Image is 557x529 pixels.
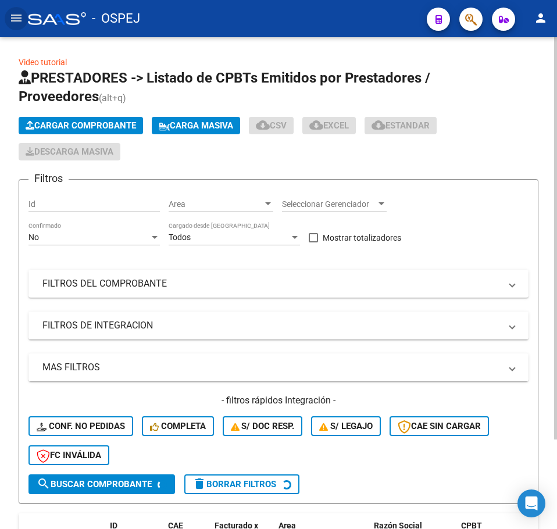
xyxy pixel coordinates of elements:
[28,233,39,242] span: No
[9,11,23,25] mat-icon: menu
[19,70,430,105] span: PRESTADORES -> Listado de CPBTs Emitidos por Prestadores / Proveedores
[92,6,140,31] span: - OSPEJ
[19,143,120,160] button: Descarga Masiva
[256,120,287,131] span: CSV
[192,479,276,489] span: Borrar Filtros
[37,421,125,431] span: Conf. no pedidas
[42,319,501,332] mat-panel-title: FILTROS DE INTEGRACION
[42,277,501,290] mat-panel-title: FILTROS DEL COMPROBANTE
[309,118,323,132] mat-icon: cloud_download
[28,394,529,407] h4: - filtros rápidos Integración -
[256,118,270,132] mat-icon: cloud_download
[517,489,545,517] div: Open Intercom Messenger
[319,421,373,431] span: S/ legajo
[249,117,294,134] button: CSV
[150,421,206,431] span: Completa
[19,143,120,160] app-download-masive: Descarga masiva de comprobantes (adjuntos)
[398,421,481,431] span: CAE SIN CARGAR
[28,445,109,465] button: FC Inválida
[142,416,214,436] button: Completa
[372,118,385,132] mat-icon: cloud_download
[37,450,101,460] span: FC Inválida
[372,120,430,131] span: Estandar
[282,199,376,209] span: Seleccionar Gerenciador
[365,117,437,134] button: Estandar
[231,421,295,431] span: S/ Doc Resp.
[99,92,126,103] span: (alt+q)
[28,170,69,187] h3: Filtros
[42,361,501,374] mat-panel-title: MAS FILTROS
[169,233,191,242] span: Todos
[159,120,233,131] span: Carga Masiva
[323,231,401,245] span: Mostrar totalizadores
[37,477,51,491] mat-icon: search
[223,416,303,436] button: S/ Doc Resp.
[26,146,113,157] span: Descarga Masiva
[169,199,263,209] span: Area
[28,416,133,436] button: Conf. no pedidas
[309,120,349,131] span: EXCEL
[28,312,529,339] mat-expansion-panel-header: FILTROS DE INTEGRACION
[19,117,143,134] button: Cargar Comprobante
[192,477,206,491] mat-icon: delete
[390,416,489,436] button: CAE SIN CARGAR
[302,117,356,134] button: EXCEL
[19,58,67,67] a: Video tutorial
[311,416,381,436] button: S/ legajo
[28,270,529,298] mat-expansion-panel-header: FILTROS DEL COMPROBANTE
[28,474,175,494] button: Buscar Comprobante
[26,120,136,131] span: Cargar Comprobante
[37,479,152,489] span: Buscar Comprobante
[28,353,529,381] mat-expansion-panel-header: MAS FILTROS
[534,11,548,25] mat-icon: person
[152,117,240,134] button: Carga Masiva
[184,474,299,494] button: Borrar Filtros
